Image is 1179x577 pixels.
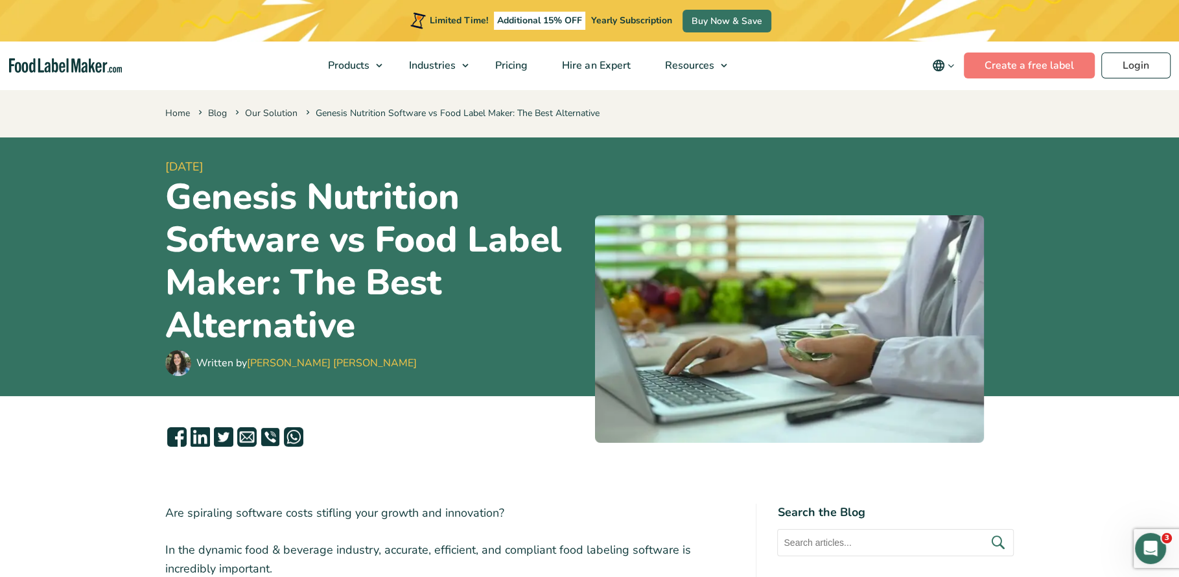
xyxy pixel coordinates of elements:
[1135,533,1166,564] iframe: Intercom live chat
[165,107,190,119] a: Home
[777,504,1014,521] h4: Search the Blog
[165,158,585,176] span: [DATE]
[405,58,457,73] span: Industries
[165,504,736,523] p: Are spiraling software costs stifling your growth and innovation?
[247,356,417,370] a: [PERSON_NAME] [PERSON_NAME]
[1161,533,1172,543] span: 3
[591,14,672,27] span: Yearly Subscription
[1101,53,1171,78] a: Login
[964,53,1095,78] a: Create a free label
[165,176,585,347] h1: Genesis Nutrition Software vs Food Label Maker: The Best Alternative
[660,58,715,73] span: Resources
[648,41,733,89] a: Resources
[491,58,529,73] span: Pricing
[392,41,475,89] a: Industries
[478,41,542,89] a: Pricing
[165,350,191,376] img: Maria Abi Hanna - Food Label Maker
[303,107,600,119] span: Genesis Nutrition Software vs Food Label Maker: The Best Alternative
[494,12,585,30] span: Additional 15% OFF
[196,355,417,371] div: Written by
[777,529,1014,556] input: Search articles...
[683,10,771,32] a: Buy Now & Save
[545,41,644,89] a: Hire an Expert
[430,14,488,27] span: Limited Time!
[324,58,371,73] span: Products
[558,58,631,73] span: Hire an Expert
[208,107,227,119] a: Blog
[311,41,389,89] a: Products
[245,107,298,119] a: Our Solution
